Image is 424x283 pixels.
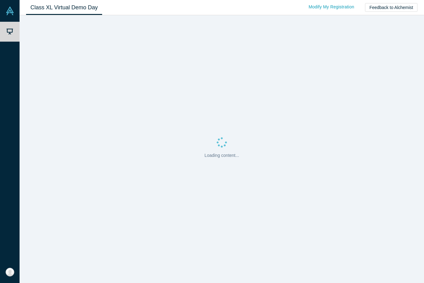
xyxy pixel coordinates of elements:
img: Mike Gilley's Account [6,268,14,276]
img: Alchemist Vault Logo [6,7,14,15]
a: Class XL Virtual Demo Day [26,0,102,15]
button: Feedback to Alchemist [365,3,417,12]
p: Loading content... [205,152,239,159]
a: Modify My Registration [302,2,361,12]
